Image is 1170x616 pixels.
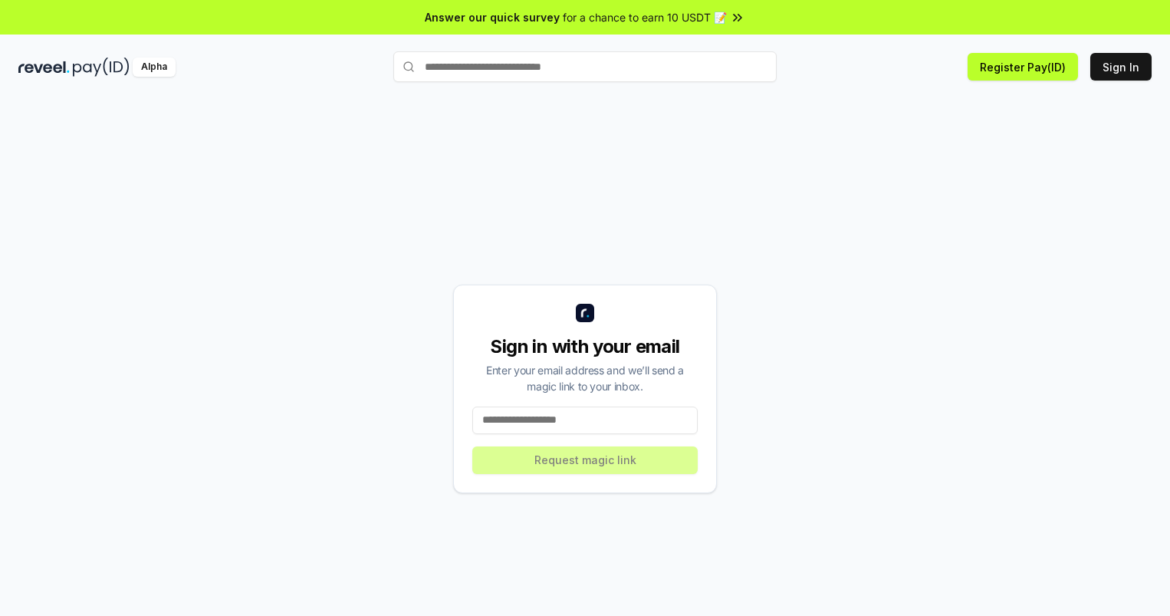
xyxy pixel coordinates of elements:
div: Sign in with your email [472,334,698,359]
button: Sign In [1090,53,1152,81]
div: Alpha [133,58,176,77]
button: Register Pay(ID) [968,53,1078,81]
img: pay_id [73,58,130,77]
img: logo_small [576,304,594,322]
img: reveel_dark [18,58,70,77]
span: for a chance to earn 10 USDT 📝 [563,9,727,25]
div: Enter your email address and we’ll send a magic link to your inbox. [472,362,698,394]
span: Answer our quick survey [425,9,560,25]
